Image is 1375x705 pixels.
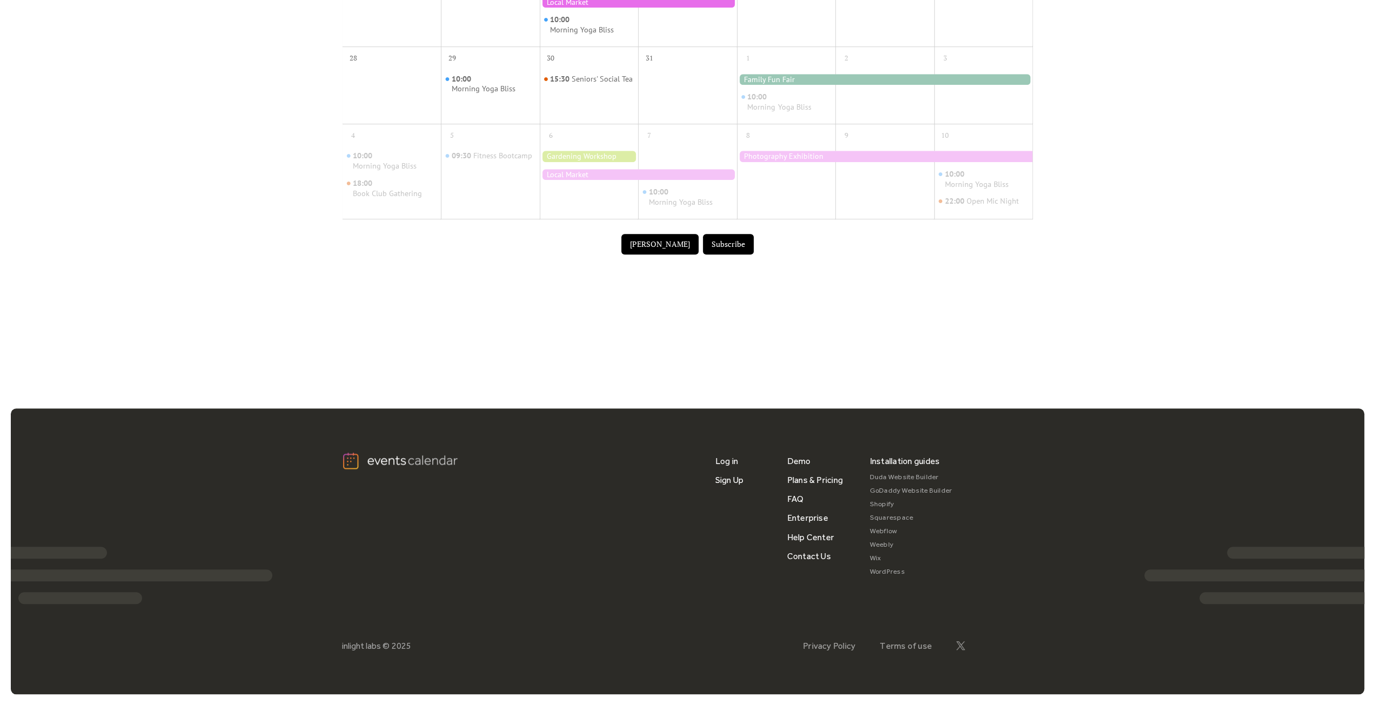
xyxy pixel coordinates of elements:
div: 2025 [392,641,411,651]
a: Weebly [870,538,953,552]
a: Shopify [870,498,953,511]
div: Installation guides [870,452,940,471]
a: WordPress [870,565,953,579]
a: Privacy Policy [803,641,855,651]
a: FAQ [787,489,803,508]
a: Help Center [787,528,834,547]
a: Duda Website Builder [870,471,953,484]
a: Wix [870,552,953,565]
a: Enterprise [787,508,828,527]
a: Squarespace [870,511,953,525]
div: inlight labs © [342,641,390,651]
a: Sign Up [715,471,743,489]
a: Webflow [870,525,953,538]
a: Log in [715,452,737,471]
a: Demo [787,452,810,471]
a: GoDaddy Website Builder [870,484,953,498]
a: Plans & Pricing [787,471,843,489]
a: Terms of use [880,641,932,651]
a: Contact Us [787,547,830,566]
